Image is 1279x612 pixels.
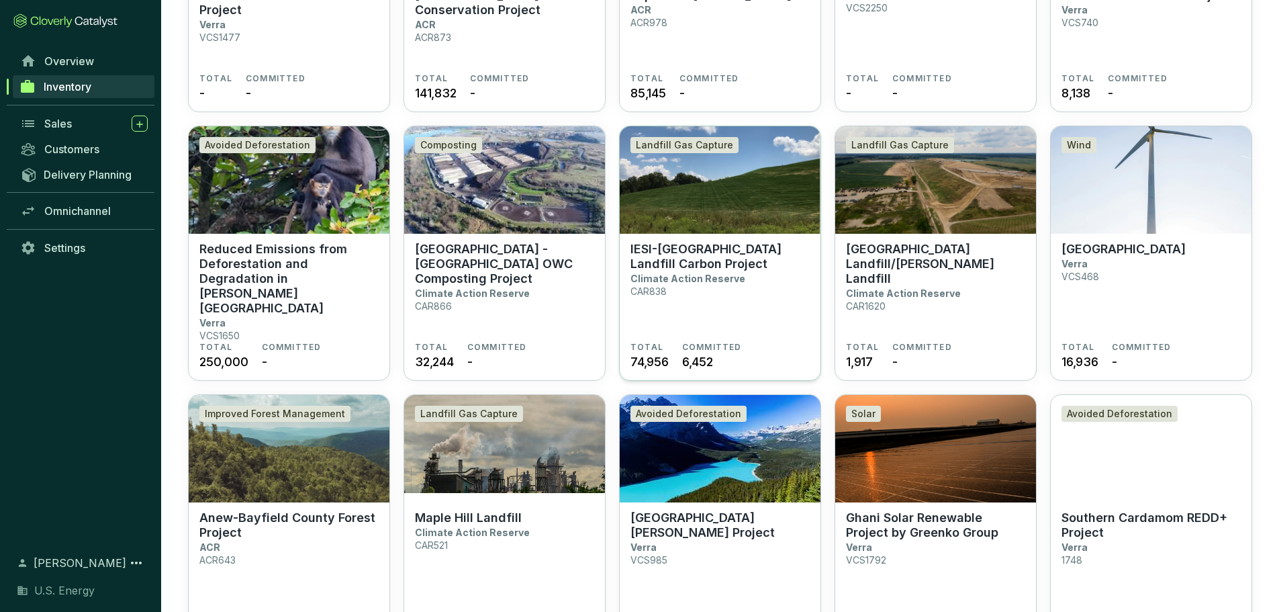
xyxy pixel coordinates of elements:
span: 85,145 [630,84,666,102]
span: Overview [44,54,94,68]
span: 16,936 [1061,353,1098,371]
p: ACR978 [630,17,667,28]
span: TOTAL [199,342,232,353]
img: Capricorn Ridge 4 Wind Farm [1051,126,1251,234]
p: [GEOGRAPHIC_DATA] - [GEOGRAPHIC_DATA] OWC Composting Project [415,242,594,286]
span: TOTAL [630,342,663,353]
span: TOTAL [199,73,232,84]
p: Maple Hill Landfill [415,511,522,525]
span: COMMITTED [892,73,952,84]
span: [PERSON_NAME] [34,555,126,571]
span: 32,244 [415,353,454,371]
span: TOTAL [846,342,879,353]
div: Avoided Deforestation [1061,406,1178,422]
a: Sales [13,112,154,135]
span: - [470,84,475,102]
a: Omnichannel [13,200,154,222]
p: Anew-Bayfield County Forest Project [199,511,379,540]
span: - [246,84,251,102]
p: CAR521 [415,539,448,551]
span: TOTAL [846,73,879,84]
p: VCS1792 [846,554,886,566]
span: - [846,84,851,102]
p: Climate Action Reserve [630,273,745,284]
span: COMMITTED [892,342,952,353]
span: COMMITTED [682,342,742,353]
a: IESI-Trinity Timber Ridge Landfill Carbon ProjectLandfill Gas CaptureIESI-[GEOGRAPHIC_DATA] Landf... [619,126,821,381]
span: COMMITTED [246,73,305,84]
span: COMMITTED [467,342,527,353]
div: Improved Forest Management [199,406,350,422]
p: Verra [199,317,226,329]
p: ACR873 [415,32,451,43]
span: - [467,353,473,371]
p: CAR866 [415,300,452,312]
p: IESI-[GEOGRAPHIC_DATA] Landfill Carbon Project [630,242,810,271]
span: COMMITTED [1108,73,1168,84]
p: [GEOGRAPHIC_DATA] [1061,242,1186,257]
a: Delivery Planning [13,163,154,185]
p: VCS985 [630,554,667,566]
p: Verra [1061,541,1088,553]
img: Cordillera Azul National Park REDD Project [620,395,820,502]
p: Climate Action Reserve [415,527,530,538]
a: Crossroads Eco Center Landfill/Caldwell LandfillLandfill Gas Capture[GEOGRAPHIC_DATA] Landfill/[P... [835,126,1037,381]
p: Reduced Emissions from Deforestation and Degradation in [PERSON_NAME][GEOGRAPHIC_DATA] [199,242,379,316]
a: Customers [13,138,154,161]
p: Verra [630,541,657,553]
p: Ghani Solar Renewable Project by Greenko Group [846,511,1025,540]
span: U.S. Energy [34,582,95,599]
p: Climate Action Reserve [846,288,961,299]
span: 141,832 [415,84,457,102]
p: CAR1620 [846,300,886,312]
span: Sales [44,117,72,130]
p: Verra [1061,258,1088,269]
p: ACR643 [199,554,236,566]
span: - [892,84,898,102]
span: TOTAL [630,73,663,84]
div: Avoided Deforestation [630,406,747,422]
p: VCS740 [1061,17,1098,28]
span: - [1112,353,1117,371]
p: Climate Action Reserve [415,288,530,299]
div: Avoided Deforestation [199,137,316,153]
span: 250,000 [199,353,248,371]
span: TOTAL [1061,73,1094,84]
a: Capricorn Ridge 4 Wind FarmWind[GEOGRAPHIC_DATA]VerraVCS468TOTAL16,936COMMITTED- [1050,126,1252,381]
p: ACR [630,4,651,15]
a: Inventory [13,75,154,98]
span: TOTAL [415,73,448,84]
p: Verra [199,19,226,30]
span: COMMITTED [1112,342,1172,353]
p: VCS1650 [199,330,240,341]
img: Maple Hill Landfill [404,395,605,502]
span: TOTAL [415,342,448,353]
span: COMMITTED [679,73,739,84]
p: VCS1477 [199,32,240,43]
span: - [262,353,267,371]
span: - [679,84,685,102]
a: Settings [13,236,154,259]
span: Delivery Planning [44,168,132,181]
span: - [199,84,205,102]
div: Landfill Gas Capture [415,406,523,422]
a: Overview [13,50,154,73]
span: COMMITTED [262,342,322,353]
p: Verra [1061,4,1088,15]
img: Southern Cardamom REDD+ Project [1051,395,1251,502]
span: 6,452 [682,353,713,371]
p: ACR [415,19,436,30]
p: VCS2250 [846,2,888,13]
span: TOTAL [1061,342,1094,353]
p: VCS468 [1061,271,1099,282]
span: 1,917 [846,353,873,371]
a: Cedar Grove - Maple Valley OWC Composting ProjectComposting[GEOGRAPHIC_DATA] - [GEOGRAPHIC_DATA] ... [404,126,606,381]
span: - [892,353,898,371]
p: ACR [199,541,220,553]
div: Landfill Gas Capture [846,137,954,153]
img: Ghani Solar Renewable Project by Greenko Group [835,395,1036,502]
span: Omnichannel [44,204,111,218]
span: Inventory [44,80,91,93]
div: Solar [846,406,881,422]
img: Crossroads Eco Center Landfill/Caldwell Landfill [835,126,1036,234]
